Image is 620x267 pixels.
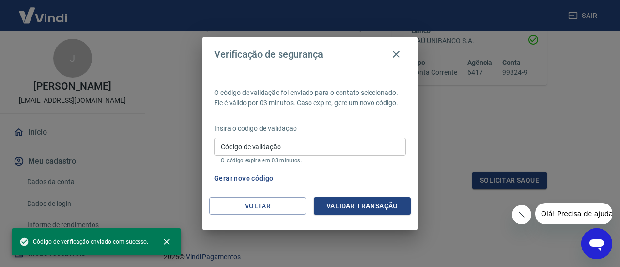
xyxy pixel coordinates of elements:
[221,157,399,164] p: O código expira em 03 minutos.
[214,88,406,108] p: O código de validação foi enviado para o contato selecionado. Ele é válido por 03 minutos. Caso e...
[581,228,612,259] iframe: Botão para abrir a janela de mensagens
[19,237,148,247] span: Código de verificação enviado com sucesso.
[512,205,531,224] iframe: Fechar mensagem
[314,197,411,215] button: Validar transação
[209,197,306,215] button: Voltar
[156,231,177,252] button: close
[6,7,81,15] span: Olá! Precisa de ajuda?
[214,124,406,134] p: Insira o código de validação
[210,170,278,188] button: Gerar novo código
[214,48,323,60] h4: Verificação de segurança
[535,203,612,224] iframe: Mensagem da empresa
